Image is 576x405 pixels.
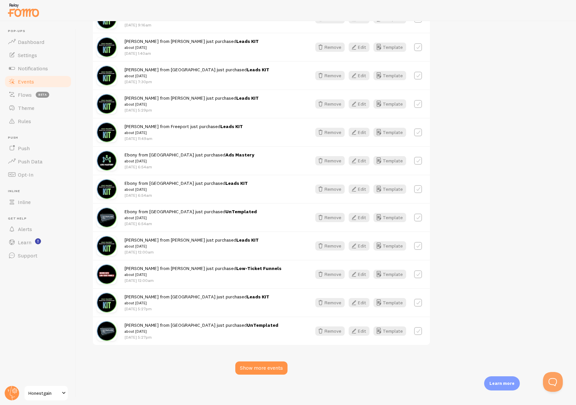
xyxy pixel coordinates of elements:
[125,123,243,136] span: [PERSON_NAME] from Freeport just purchased
[4,35,72,49] a: Dashboard
[373,128,406,137] a: Template
[349,156,369,165] button: Edit
[125,136,243,141] p: [DATE] 11:49am
[349,43,369,52] button: Edit
[349,270,369,279] button: Edit
[4,222,72,236] a: Alerts
[247,67,269,73] a: Leads KIT
[24,385,68,401] a: Honestgain
[125,249,259,255] p: [DATE] 12:00am
[349,99,369,109] button: Edit
[484,376,520,390] div: Learn more
[220,123,243,129] a: Leads KIT
[97,94,117,114] img: 9mZHSrDrQmyWCXHbPp9u
[125,95,259,107] span: [PERSON_NAME] from [PERSON_NAME] just purchased
[315,71,345,80] button: Remove
[373,213,406,222] a: Template
[8,189,72,193] span: Inline
[315,270,345,279] button: Remove
[97,151,117,171] img: ECdEJcLBQ9i7RWpDWCgX
[125,221,257,226] p: [DATE] 6:54am
[315,326,345,336] button: Remove
[543,372,563,392] iframe: Help Scout Beacon - Open
[225,180,248,186] a: Leads KIT
[4,142,72,155] a: Push
[97,208,117,227] img: MOyHSvZ6RTW1x2v0y95t
[125,107,259,113] p: [DATE] 5:29pm
[225,209,257,215] a: UnTemplated
[18,39,44,45] span: Dashboard
[373,185,406,194] button: Template
[35,238,41,244] svg: <p>Watch New Feature Tutorials!</p>
[8,136,72,140] span: Push
[18,118,31,124] span: Rules
[315,298,345,307] button: Remove
[4,49,72,62] a: Settings
[7,2,40,18] img: fomo-relay-logo-orange.svg
[125,209,257,221] span: Ebony from [GEOGRAPHIC_DATA] just purchased
[125,328,278,334] small: about [DATE]
[349,156,373,165] a: Edit
[125,243,259,249] small: about [DATE]
[315,99,345,109] button: Remove
[349,128,373,137] a: Edit
[373,298,406,307] button: Template
[4,62,72,75] a: Notifications
[4,75,72,88] a: Events
[18,252,37,259] span: Support
[247,322,278,328] a: UnTemplated
[373,43,406,52] button: Template
[97,122,117,142] img: 9mZHSrDrQmyWCXHbPp9u
[4,168,72,181] a: Opt-In
[349,213,369,222] button: Edit
[125,306,269,312] p: [DATE] 5:27pm
[18,105,34,111] span: Theme
[97,264,117,284] img: BwzvrzI3R4T7Qy2wrXwL
[97,37,117,57] img: 9mZHSrDrQmyWCXHbPp9u
[236,95,259,101] a: Leads KIT
[97,179,117,199] img: 9mZHSrDrQmyWCXHbPp9u
[373,99,406,109] button: Template
[125,278,282,283] p: [DATE] 12:00am
[349,298,373,307] a: Edit
[349,213,373,222] a: Edit
[125,79,269,84] p: [DATE] 7:30pm
[18,52,37,58] span: Settings
[4,195,72,209] a: Inline
[125,294,269,306] span: [PERSON_NAME] from [GEOGRAPHIC_DATA] just purchased
[373,71,406,80] button: Template
[235,361,288,375] div: Show more events
[315,156,345,165] button: Remove
[373,270,406,279] a: Template
[18,171,33,178] span: Opt-In
[18,78,34,85] span: Events
[4,249,72,262] a: Support
[373,156,406,165] button: Template
[125,130,243,136] small: about [DATE]
[373,326,406,336] a: Template
[125,67,269,79] span: [PERSON_NAME] from [GEOGRAPHIC_DATA] just purchased
[373,241,406,251] button: Template
[247,294,269,300] a: Leads KIT
[349,270,373,279] a: Edit
[125,22,256,28] p: [DATE] 9:16am
[125,51,259,56] p: [DATE] 1:40am
[349,241,373,251] a: Edit
[125,300,269,306] small: about [DATE]
[489,380,515,387] p: Learn more
[97,236,117,256] img: 9mZHSrDrQmyWCXHbPp9u
[125,272,282,278] small: about [DATE]
[125,237,259,249] span: [PERSON_NAME] from [PERSON_NAME] just purchased
[8,217,72,221] span: Get Help
[349,71,369,80] button: Edit
[349,241,369,251] button: Edit
[125,101,259,107] small: about [DATE]
[125,164,254,170] p: [DATE] 6:54am
[349,326,369,336] button: Edit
